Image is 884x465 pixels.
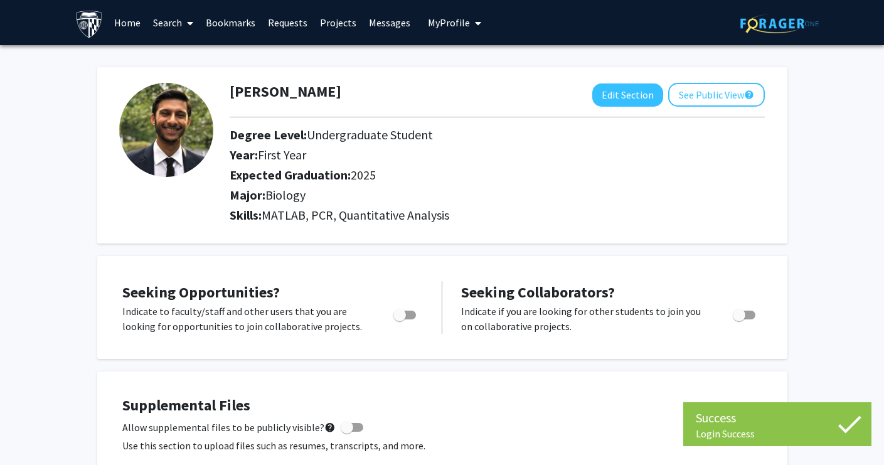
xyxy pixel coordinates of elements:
[744,87,754,102] mat-icon: help
[230,168,693,183] h2: Expected Graduation:
[108,1,147,45] a: Home
[428,16,470,29] span: My Profile
[122,438,762,453] p: Use this section to upload files such as resumes, transcripts, and more.
[592,83,663,107] button: Edit Section
[230,208,765,223] h2: Skills:
[230,147,693,163] h2: Year:
[351,167,376,183] span: 2025
[696,409,859,427] div: Success
[122,420,336,435] span: Allow supplemental files to be publicly visible?
[728,304,762,323] div: Toggle
[122,282,280,302] span: Seeking Opportunities?
[119,83,213,177] img: Profile Picture
[230,188,765,203] h2: Major:
[314,1,363,45] a: Projects
[258,147,306,163] span: First Year
[324,420,336,435] mat-icon: help
[262,207,449,223] span: MATLAB, PCR, Quantitative Analysis
[363,1,417,45] a: Messages
[200,1,262,45] a: Bookmarks
[75,10,104,38] img: Demo University Logo
[262,1,314,45] a: Requests
[461,304,709,334] p: Indicate if you are looking for other students to join you on collaborative projects.
[230,83,341,101] h1: [PERSON_NAME]
[461,282,615,302] span: Seeking Collaborators?
[388,304,423,323] div: Toggle
[696,427,859,440] div: Login Success
[307,127,433,142] span: Undergraduate Student
[147,1,200,45] a: Search
[265,187,306,203] span: Biology
[668,83,765,107] button: See Public View
[740,14,819,33] img: ForagerOne Logo
[230,127,693,142] h2: Degree Level:
[122,304,370,334] p: Indicate to faculty/staff and other users that you are looking for opportunities to join collabor...
[122,397,762,415] h4: Supplemental Files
